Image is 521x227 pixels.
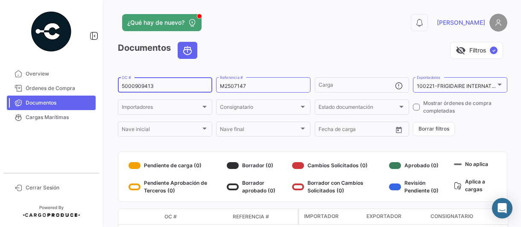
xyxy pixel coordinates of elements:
span: Estado documentación [319,105,398,111]
span: Cerrar Sesión [26,184,92,192]
div: Aplica a cargas [454,176,497,195]
span: Referencia # [233,213,269,221]
datatable-header-cell: Exportador [363,209,427,224]
div: Pendiente Aprobación de Terceros (0) [129,179,223,195]
datatable-header-cell: Consignatario [427,209,512,224]
span: ¿Qué hay de nuevo? [127,18,184,27]
div: Revisión Pendiente (0) [389,179,451,195]
a: Cargas Marítimas [7,110,96,125]
span: Documentos [26,99,92,107]
div: Borrador (0) [227,159,289,172]
div: Pendiente de carga (0) [129,159,223,172]
div: Aprobado (0) [389,159,451,172]
img: powered-by.png [30,10,73,53]
datatable-header-cell: Referencia # [229,210,298,224]
span: [PERSON_NAME] [437,18,485,27]
div: Abrir Intercom Messenger [492,198,512,218]
datatable-header-cell: Importador [299,209,363,224]
a: Documentos [7,96,96,110]
h3: Documentos [118,42,200,59]
span: Cargas Marítimas [26,113,92,121]
div: Cambios Solicitados (0) [292,159,386,172]
datatable-header-cell: OC # [161,210,229,224]
span: ✓ [490,47,498,54]
div: Borrador con Cambios Solicitados (0) [292,179,386,195]
a: Overview [7,67,96,81]
span: Nave inicial [122,128,201,134]
span: Órdenes de Compra [26,84,92,92]
button: Ocean [178,42,197,58]
mat-select-trigger: 100221-FRIGIDAIRE INTERNATIONAL [417,83,507,89]
span: Mostrar órdenes de compra completadas [423,99,507,115]
span: Importador [304,212,339,220]
datatable-header-cell: Modo de Transporte [135,213,161,220]
span: Exportador [366,212,401,220]
span: visibility_off [456,45,466,55]
button: visibility_offFiltros✓ [450,42,503,59]
span: Nave final [220,128,299,134]
div: Borrador aprobado (0) [227,179,289,195]
img: placeholder-user.png [489,14,507,32]
button: Open calendar [392,123,405,136]
span: Overview [26,70,92,78]
span: Importadores [122,105,201,111]
button: Borrar filtros [413,122,455,136]
span: Consignatario [220,105,299,111]
span: OC # [164,213,177,221]
input: Desde [319,128,334,134]
input: Hasta [340,128,375,134]
button: ¿Qué hay de nuevo? [122,14,202,31]
a: Órdenes de Compra [7,81,96,96]
span: Consignatario [430,212,473,220]
div: No aplica [454,159,497,169]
